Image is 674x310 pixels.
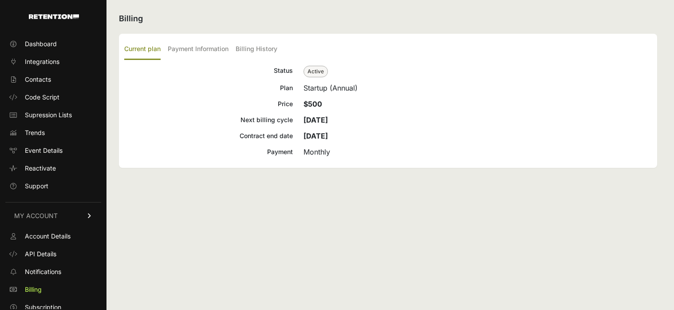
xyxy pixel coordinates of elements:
[303,115,328,124] strong: [DATE]
[303,131,328,140] strong: [DATE]
[5,179,101,193] a: Support
[5,37,101,51] a: Dashboard
[5,108,101,122] a: Supression Lists
[5,282,101,297] a: Billing
[303,147,652,157] div: Monthly
[25,285,42,294] span: Billing
[25,128,45,137] span: Trends
[124,65,293,77] div: Status
[124,39,161,60] label: Current plan
[303,83,652,93] div: Startup (Annual)
[5,161,101,175] a: Reactivate
[303,99,322,108] strong: $500
[25,111,72,119] span: Supression Lists
[124,99,293,109] div: Price
[25,250,56,258] span: API Details
[124,131,293,141] div: Contract end date
[5,90,101,104] a: Code Script
[5,72,101,87] a: Contacts
[25,182,48,191] span: Support
[124,147,293,157] div: Payment
[124,83,293,93] div: Plan
[25,93,59,102] span: Code Script
[29,14,79,19] img: Retention.com
[303,66,328,77] span: Active
[5,265,101,279] a: Notifications
[124,115,293,125] div: Next billing cycle
[236,39,277,60] label: Billing History
[5,202,101,229] a: MY ACCOUNT
[5,229,101,243] a: Account Details
[25,57,59,66] span: Integrations
[25,146,63,155] span: Event Details
[14,211,58,220] span: MY ACCOUNT
[5,247,101,261] a: API Details
[25,232,71,241] span: Account Details
[5,126,101,140] a: Trends
[25,40,57,48] span: Dashboard
[25,164,56,173] span: Reactivate
[5,55,101,69] a: Integrations
[25,75,51,84] span: Contacts
[25,267,61,276] span: Notifications
[119,12,657,25] h2: Billing
[5,143,101,158] a: Event Details
[168,39,229,60] label: Payment Information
